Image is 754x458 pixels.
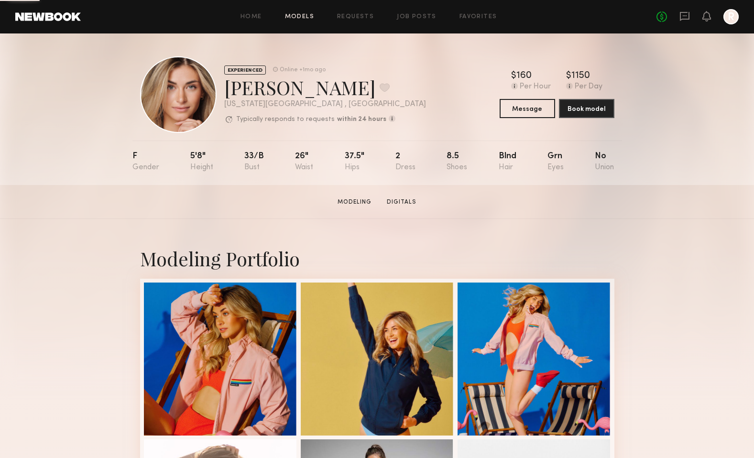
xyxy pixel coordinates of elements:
[285,14,314,20] a: Models
[511,71,516,81] div: $
[190,152,213,172] div: 5'8"
[236,116,335,123] p: Typically responds to requests
[345,152,364,172] div: 37.5"
[459,14,497,20] a: Favorites
[595,152,614,172] div: No
[395,152,415,172] div: 2
[447,152,467,172] div: 8.5
[520,83,551,91] div: Per Hour
[337,14,374,20] a: Requests
[224,75,426,100] div: [PERSON_NAME]
[224,100,426,109] div: [US_STATE][GEOGRAPHIC_DATA] , [GEOGRAPHIC_DATA]
[566,71,571,81] div: $
[575,83,602,91] div: Per Day
[132,152,159,172] div: F
[280,67,326,73] div: Online +1mo ago
[500,99,555,118] button: Message
[334,198,375,207] a: Modeling
[723,9,739,24] a: R
[337,116,386,123] b: within 24 hours
[516,71,532,81] div: 160
[140,246,614,271] div: Modeling Portfolio
[547,152,564,172] div: Grn
[383,198,420,207] a: Digitals
[499,152,516,172] div: Blnd
[559,99,614,118] button: Book model
[571,71,590,81] div: 1150
[240,14,262,20] a: Home
[295,152,313,172] div: 26"
[244,152,264,172] div: 33/b
[397,14,437,20] a: Job Posts
[224,65,266,75] div: EXPERIENCED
